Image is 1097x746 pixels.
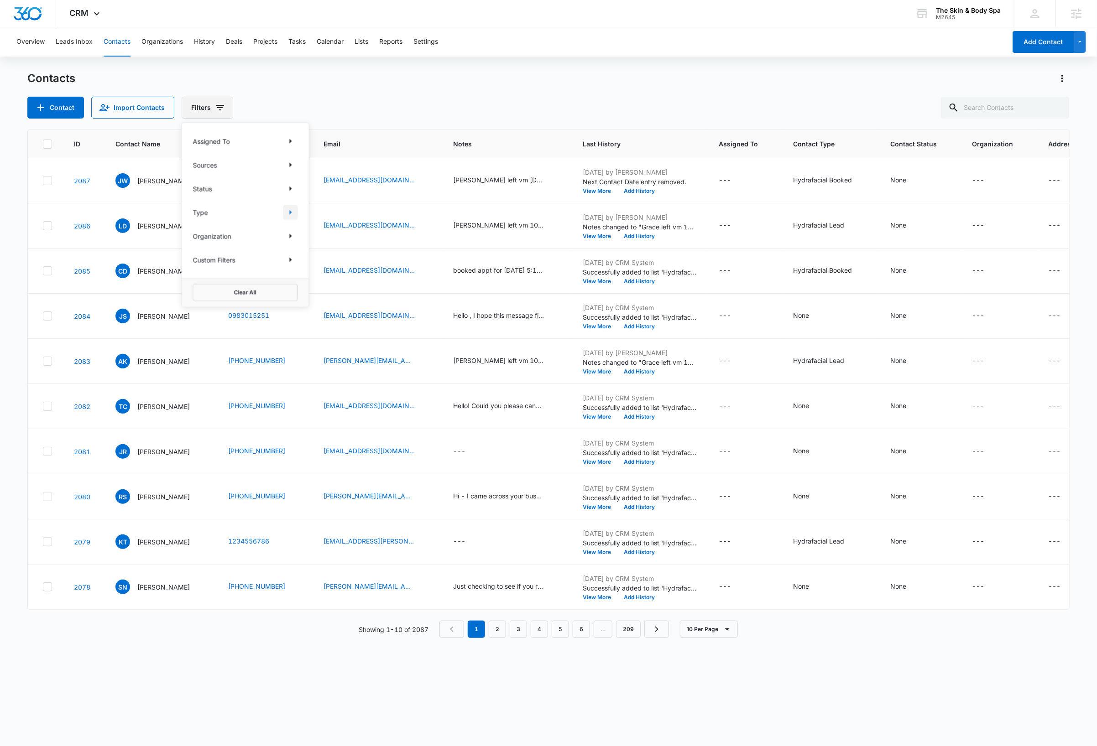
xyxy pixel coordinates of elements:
[890,175,923,186] div: Contact Status - None - Select to Edit Field
[193,207,208,217] p: Type
[228,491,285,501] a: [PHONE_NUMBER]
[324,220,431,231] div: Email - dyerl@nashua.edu - Select to Edit Field
[324,536,415,546] a: [EMAIL_ADDRESS][PERSON_NAME][DOMAIN_NAME]
[972,446,1001,457] div: Organization - - Select to Edit Field
[719,446,747,457] div: Assigned To - - Select to Edit Field
[972,491,984,502] div: ---
[283,134,298,149] button: Show Assigned To filters
[283,205,298,220] button: Show Type filters
[583,267,697,277] p: Successfully added to list 'Hydrafacial Booked'.
[228,356,302,367] div: Phone - (978) 821-9814 - Select to Edit Field
[1048,446,1077,457] div: Address - - Select to Edit Field
[719,265,747,276] div: Assigned To - - Select to Edit Field
[1048,581,1060,592] div: ---
[583,538,697,548] p: Successfully added to list 'Hydrafacial Booked'.
[359,625,428,634] p: Showing 1-10 of 2087
[1048,356,1060,367] div: ---
[193,160,217,170] p: Sources
[972,311,984,321] div: ---
[719,356,747,367] div: Assigned To - - Select to Edit Field
[193,231,231,241] p: Organization
[324,401,431,412] div: Email - torrey_cook@yahoo.com - Select to Edit Field
[115,444,130,459] span: JR
[115,534,206,549] div: Contact Name - Kenzie Test - Select to Edit Field
[115,218,130,233] span: LD
[283,253,298,267] button: Show Custom Filters filters
[137,266,190,276] p: [PERSON_NAME]
[283,181,298,196] button: Show Status filters
[1048,401,1060,412] div: ---
[719,175,747,186] div: Assigned To - - Select to Edit Field
[972,265,1001,276] div: Organization - - Select to Edit Field
[74,357,90,365] a: Navigate to contact details page for Angela Kulesza
[453,265,561,276] div: Notes - booked appt for 11/3 at 5:15 - AG - Select to Edit Field
[793,356,861,367] div: Contact Type - Hydrafacial Lead - Select to Edit Field
[453,220,544,230] div: [PERSON_NAME] left vm 10/12 - AG [DATE] left vm/sent text - AG
[453,581,544,591] div: Just checking to see if you received my email regarding ordering the products that you gave me so...
[583,438,697,448] p: [DATE] by CRM System
[719,311,747,321] div: Assigned To - - Select to Edit Field
[972,356,1001,367] div: Organization - - Select to Edit Field
[890,401,923,412] div: Contact Status - None - Select to Edit Field
[793,311,825,321] div: Contact Type - None - Select to Edit Field
[719,446,731,457] div: ---
[583,583,697,593] p: Successfully added to list 'Hydrafacial Booked'.
[137,582,190,592] p: [PERSON_NAME]
[719,491,747,502] div: Assigned To - - Select to Edit Field
[890,220,906,230] div: None
[972,401,1001,412] div: Organization - - Select to Edit Field
[453,446,465,457] div: ---
[317,27,344,57] button: Calendar
[617,595,661,600] button: Add History
[228,536,269,546] a: 1234556786
[583,233,617,239] button: View More
[74,139,80,149] span: ID
[74,177,90,185] a: Navigate to contact details page for Jodie Williamson
[228,311,269,320] a: 0983015251
[228,356,285,365] a: [PHONE_NUMBER]
[719,536,747,547] div: Assigned To - - Select to Edit Field
[531,621,548,638] a: Page 4
[70,8,89,18] span: CRM
[573,621,590,638] a: Page 6
[74,312,90,320] a: Navigate to contact details page for Joseph Smith
[583,222,697,232] p: Notes changed to "Grace left vm 10/12 - AG [DATE] left vm/sent text - AG"
[1048,581,1077,592] div: Address - - Select to Edit Field
[137,537,190,547] p: [PERSON_NAME]
[193,136,230,146] p: Assigned To
[1048,220,1077,231] div: Address - - Select to Edit Field
[583,595,617,600] button: View More
[890,356,906,365] div: None
[793,356,844,365] div: Hydrafacial Lead
[680,621,738,638] button: 10 Per Page
[972,536,1001,547] div: Organization - - Select to Edit Field
[583,448,697,457] p: Successfully added to list 'Hydrafacial Booked'.
[115,309,130,323] span: JS
[194,27,215,57] button: History
[253,27,277,57] button: Projects
[793,536,861,547] div: Contact Type - Hydrafacial Lead - Select to Edit Field
[115,444,206,459] div: Contact Name - Jennifer Reed - Select to Edit Field
[324,446,415,456] a: [EMAIL_ADDRESS][DOMAIN_NAME]
[453,311,544,320] div: Hello , I hope this message finds you well. I noticed that your website is not currently gaining ...
[453,356,561,367] div: Notes - Grace left vm 10/12 - AG 10/13/25 left vm/sent text - AG - Select to Edit Field
[793,175,868,186] div: Contact Type - Hydrafacial Booked - Select to Edit Field
[583,357,697,367] p: Notes changed to "Grace left vm 10/12 - AG [DATE] left vm/sent text - AG"
[324,446,431,457] div: Email - jsreed81@gmail.com - Select to Edit Field
[719,311,731,321] div: ---
[453,401,544,410] div: Hello! Could you please cancel my appt [DATE]! Thank you
[228,401,302,412] div: Phone - (603) 718-9163 - Select to Edit Field
[115,489,206,504] div: Contact Name - Randy Smith - Select to Edit Field
[1048,356,1077,367] div: Address - - Select to Edit Field
[793,401,809,410] div: None
[283,158,298,172] button: Show Sources filters
[355,27,368,57] button: Lists
[583,177,697,186] p: Next Contact Date entry removed.
[941,97,1070,119] input: Search Contacts
[719,265,731,276] div: ---
[74,583,90,591] a: Navigate to contact details page for Susan Neary
[617,369,661,374] button: Add History
[453,175,544,185] div: [PERSON_NAME] left vm [DATE] - AG [DATE] booked appt for 11/13 - AG
[972,220,1001,231] div: Organization - - Select to Edit Field
[324,139,418,149] span: Email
